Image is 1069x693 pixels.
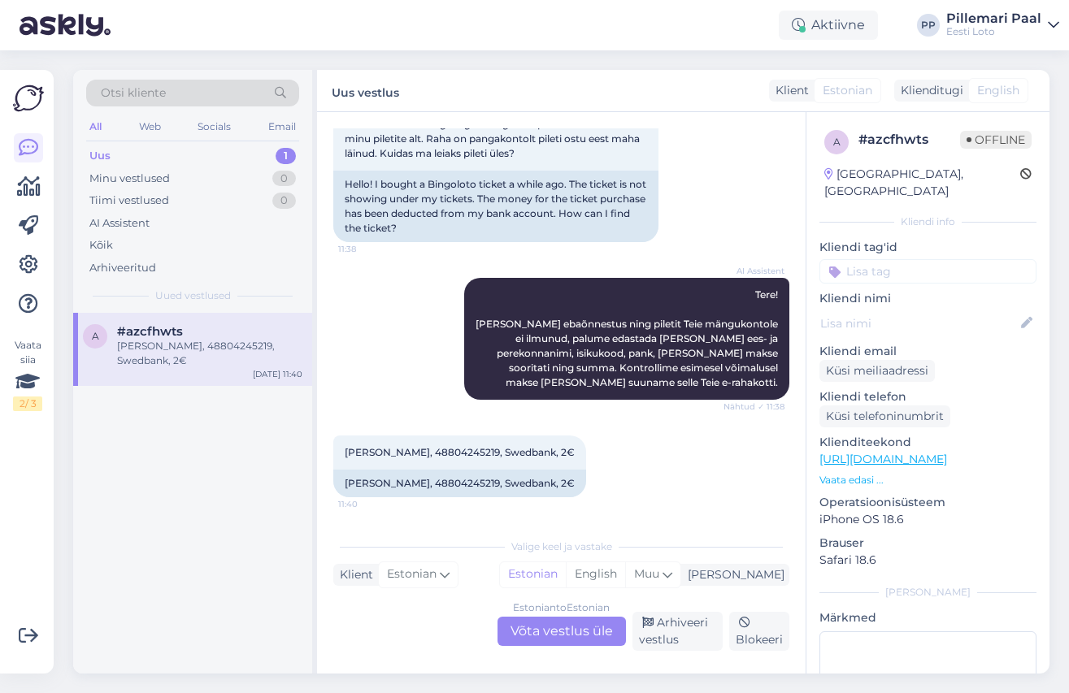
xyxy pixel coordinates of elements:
div: Klienditugi [894,82,963,99]
div: Kõik [89,237,113,253]
div: Email [265,116,299,137]
p: Operatsioonisüsteem [819,494,1036,511]
span: Tere! [PERSON_NAME] ebaõnnestus ning piletit Teie mängukontole ei ilmunud, palume edastada [PERSO... [476,288,780,388]
div: Socials [194,116,234,137]
span: a [833,136,841,148]
span: 11:38 [338,243,399,255]
span: Estonian [823,82,872,99]
div: Estonian to Estonian [513,600,610,615]
div: All [86,116,105,137]
p: Klienditeekond [819,434,1036,451]
div: 2 / 3 [13,396,42,411]
div: 0 [272,171,296,187]
div: Hello! I bought a Bingoloto ticket a while ago. The ticket is not showing under my tickets. The m... [333,171,658,242]
div: Võta vestlus üle [498,617,626,646]
span: Muu [634,566,659,581]
div: Klient [333,566,373,583]
span: Estonian [387,565,437,583]
a: Pillemari PaalEesti Loto [946,12,1059,38]
div: Eesti Loto [946,25,1041,38]
p: Märkmed [819,609,1036,626]
div: Web [136,116,164,137]
div: Arhiveeritud [89,260,156,276]
span: Tere! Ostsin veidi aega tagasi Bingoloto pileti. Piletit ei näita minu piletite alt. Raha on pang... [345,118,642,159]
div: [GEOGRAPHIC_DATA], [GEOGRAPHIC_DATA] [824,166,1020,200]
span: 11:40 [338,498,399,510]
div: [PERSON_NAME], 48804245219, Swedbank, 2€ [117,339,302,368]
span: Otsi kliente [101,84,166,102]
p: Safari 18.6 [819,552,1036,569]
div: Blokeeri [729,612,789,651]
div: Kliendi info [819,214,1036,229]
p: Kliendi nimi [819,290,1036,307]
span: Nähtud ✓ 11:38 [724,401,784,413]
div: Tiimi vestlused [89,193,169,209]
div: Minu vestlused [89,171,170,187]
span: AI Assistent [724,265,784,277]
input: Lisa tag [819,259,1036,284]
div: Estonian [500,562,566,587]
label: Uus vestlus [332,80,399,102]
span: Uued vestlused [155,288,231,303]
div: Valige keel ja vastake [333,539,789,554]
div: Uus [89,148,111,164]
p: Brauser [819,535,1036,552]
div: Küsi telefoninumbrit [819,405,950,427]
div: Küsi meiliaadressi [819,360,935,382]
p: Vaata edasi ... [819,473,1036,487]
div: 0 [272,193,296,209]
div: Vaata siia [13,338,42,411]
div: Pillemari Paal [946,12,1041,25]
div: Arhiveeri vestlus [632,612,724,651]
span: a [92,330,99,342]
div: PP [917,14,940,37]
span: Offline [960,131,1032,149]
div: Klient [769,82,809,99]
div: [PERSON_NAME], 48804245219, Swedbank, 2€ [333,470,586,497]
div: # azcfhwts [858,130,960,149]
div: English [566,562,625,587]
p: Kliendi telefon [819,388,1036,405]
p: Kliendi email [819,343,1036,360]
div: [DATE] 11:40 [253,368,302,380]
div: [PERSON_NAME] [681,566,784,583]
span: #azcfhwts [117,324,183,339]
a: [URL][DOMAIN_NAME] [819,452,947,466]
p: Kliendi tag'id [819,239,1036,256]
img: Askly Logo [13,83,44,114]
p: iPhone OS 18.6 [819,511,1036,528]
div: Aktiivne [779,11,878,40]
span: [PERSON_NAME], 48804245219, Swedbank, 2€ [345,446,575,458]
div: 1 [276,148,296,164]
div: AI Assistent [89,215,150,232]
div: [PERSON_NAME] [819,585,1036,600]
span: English [977,82,1019,99]
input: Lisa nimi [820,314,1018,332]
